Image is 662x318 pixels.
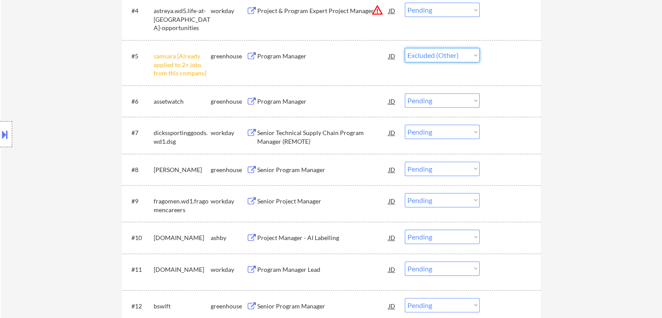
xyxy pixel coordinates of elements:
[211,265,246,274] div: workday
[154,129,211,145] div: dickssportinggoods.wd1.dsg
[388,48,397,64] div: JD
[211,97,246,106] div: greenhouse
[211,166,246,174] div: greenhouse
[154,7,211,32] div: astreya.wd5.life-at-[GEOGRAPHIC_DATA]-opportunities
[257,233,389,242] div: Project Manager - AI Labelling
[131,302,147,311] div: #12
[388,162,397,177] div: JD
[131,7,147,15] div: #4
[388,261,397,277] div: JD
[211,197,246,206] div: workday
[388,125,397,140] div: JD
[131,52,147,61] div: #5
[257,265,389,274] div: Program Manager Lead
[388,3,397,18] div: JD
[257,302,389,311] div: Senior Program Manager
[154,302,211,311] div: bswift
[257,166,389,174] div: Senior Program Manager
[388,193,397,209] div: JD
[257,97,389,106] div: Program Manager
[211,52,246,61] div: greenhouse
[211,7,246,15] div: workday
[131,233,147,242] div: #10
[388,298,397,314] div: JD
[131,265,147,274] div: #11
[257,197,389,206] div: Senior Project Manager
[257,7,389,15] div: Project & Program Expert Project Manager
[154,233,211,242] div: [DOMAIN_NAME]
[211,302,246,311] div: greenhouse
[257,52,389,61] div: Program Manager
[154,52,211,78] div: samsara [Already applied to 2+ jobs from this company]
[371,4,383,16] button: warning_amber
[154,166,211,174] div: [PERSON_NAME]
[154,265,211,274] div: [DOMAIN_NAME]
[154,97,211,106] div: assetwatch
[154,197,211,214] div: fragomen.wd1.fragomencareers
[388,93,397,109] div: JD
[211,233,246,242] div: ashby
[257,129,389,145] div: Senior Technical Supply Chain Program Manager (REMOTE)
[211,129,246,137] div: workday
[388,230,397,245] div: JD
